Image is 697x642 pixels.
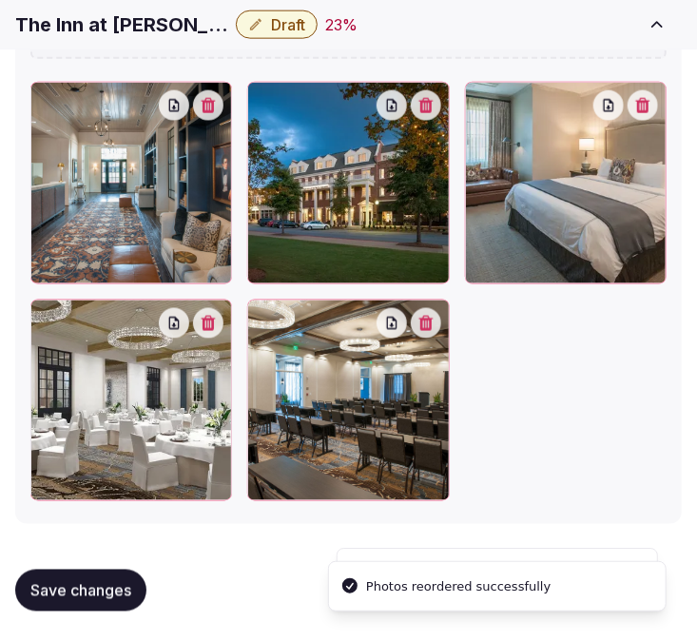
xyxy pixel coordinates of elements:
button: 23% [325,13,358,36]
div: IPS_King_Bed_edit.jpg [465,82,667,283]
span: Draft [271,15,305,34]
button: Toggle sidebar [632,4,682,46]
div: IPS_Lobby__edited.jpg [30,82,232,283]
button: Save changes [15,570,146,612]
div: the-inn-at-patrick-square.jpg [247,82,449,283]
h1: The Inn at [PERSON_NAME][GEOGRAPHIC_DATA] [15,11,228,38]
button: Draft [236,10,318,39]
div: 23 % [325,13,358,36]
div: Photos reordered successfully [366,577,551,596]
div: IPS_Meeting_Room_1edit.jpg [247,300,449,501]
div: barker-ballroom.jpg [30,300,232,501]
span: Save changes [30,581,131,600]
